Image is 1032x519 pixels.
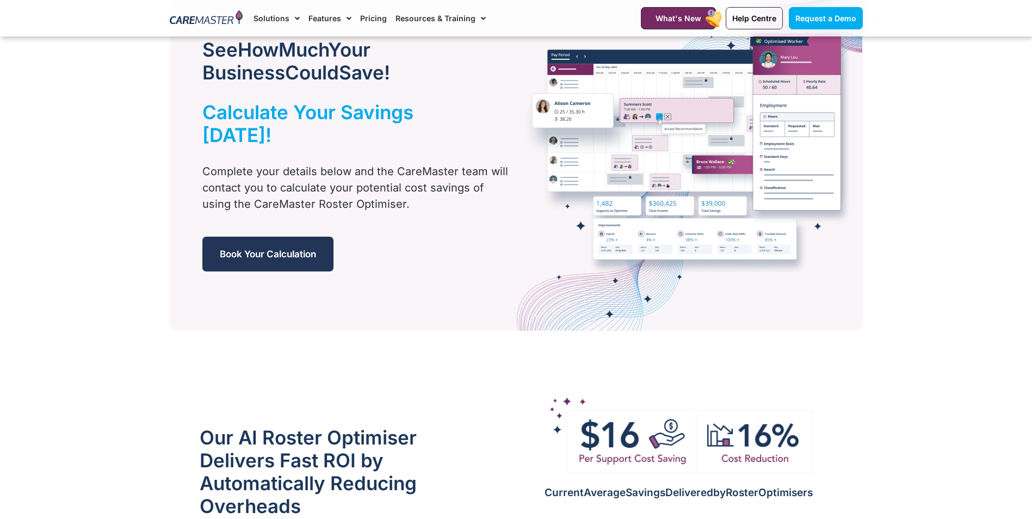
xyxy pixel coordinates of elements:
span: Delivered [665,486,713,499]
h2: Calculate Your Savings [DATE]! [202,101,482,146]
span: What's New [656,14,701,23]
span: Optimisers [758,486,813,499]
span: Current [545,486,584,499]
span: Save! [339,61,390,84]
span: Savings [626,486,665,499]
span: Much [279,38,328,61]
a: What's New [641,7,716,29]
h2: Our AI Roster Optimiser Delivers Fast ROI by Automatically Reducing Overheads [200,426,455,517]
a: Book Your Calculation [202,237,333,271]
span: Could [285,61,339,84]
span: Help Centre [732,14,776,23]
span: See [202,38,238,61]
img: CareMaster Logo [170,10,243,27]
span: Your [328,38,370,61]
a: Request a Demo [789,7,863,29]
span: Request a Demo [795,14,856,23]
span: Book Your Calculation [220,249,316,259]
p: Complete your details below and the CareMaster team will contact you to calculate your potential ... [202,163,509,212]
span: Average [584,486,626,499]
a: Help Centre [726,7,783,29]
span: by [713,486,726,499]
span: Roster [726,486,758,499]
span: How [238,38,279,61]
span: Business [202,61,285,84]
